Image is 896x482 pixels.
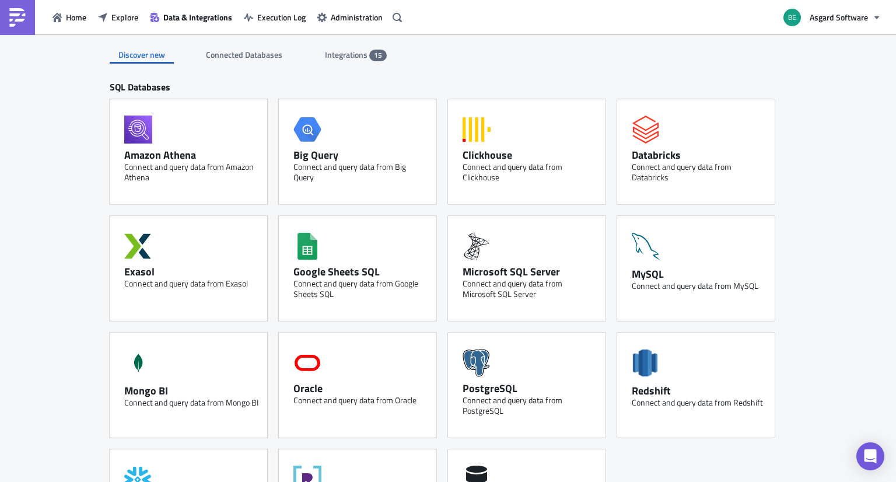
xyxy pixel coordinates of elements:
div: Databricks [632,148,766,162]
div: Connect and query data from Google Sheets SQL [293,278,428,299]
span: Data & Integrations [163,11,232,23]
span: Home [66,11,86,23]
div: Connect and query data from Clickhouse [463,162,597,183]
div: Connect and query data from Oracle [293,395,428,406]
div: SQL Databases [110,81,786,99]
img: Avatar [782,8,802,27]
div: Connect and query data from Microsoft SQL Server [463,278,597,299]
span: Explore [111,11,138,23]
div: Connect and query data from Big Query [293,162,428,183]
div: Mongo BI [124,384,258,397]
span: Administration [331,11,383,23]
div: PostgreSQL [463,382,597,395]
div: Big Query [293,148,428,162]
img: PushMetrics [8,8,27,27]
span: 15 [374,51,382,60]
div: Connect and query data from Exasol [124,278,258,289]
div: MySQL [632,267,766,281]
div: Connect and query data from Amazon Athena [124,162,258,183]
span: Connected Databases [206,48,284,61]
div: Connect and query data from Mongo BI [124,397,258,408]
div: Redshift [632,384,766,397]
div: Connect and query data from Databricks [632,162,766,183]
div: Oracle [293,382,428,395]
div: Discover new [110,46,174,64]
div: Connect and query data from MySQL [632,281,766,291]
span: Integrations [325,48,369,61]
div: Open Intercom Messenger [856,442,884,470]
button: Data & Integrations [144,8,238,26]
div: Exasol [124,265,258,278]
div: Amazon Athena [124,148,258,162]
button: Explore [92,8,144,26]
div: Google Sheets SQL [293,265,428,278]
div: Clickhouse [463,148,597,162]
div: Connect and query data from PostgreSQL [463,395,597,416]
button: Asgard Software [776,5,887,30]
div: Connect and query data from Redshift [632,397,766,408]
button: Administration [311,8,388,26]
span: Asgard Software [810,11,868,23]
div: Microsoft SQL Server [463,265,597,278]
button: Home [47,8,92,26]
span: Execution Log [257,11,306,23]
button: Execution Log [238,8,311,26]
